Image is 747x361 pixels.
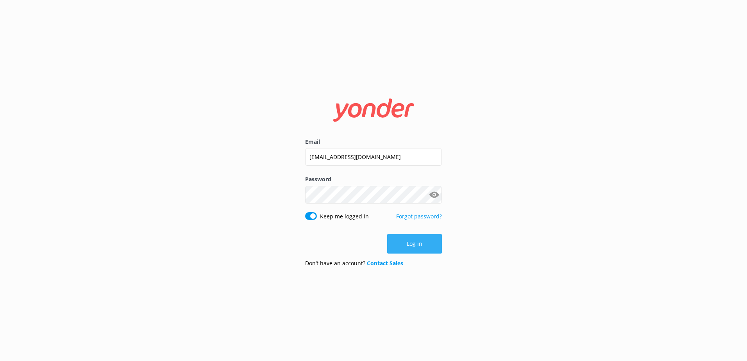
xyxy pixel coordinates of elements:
a: Contact Sales [367,259,403,267]
label: Password [305,175,442,184]
a: Forgot password? [396,213,442,220]
button: Show password [426,187,442,202]
p: Don’t have an account? [305,259,403,268]
input: user@emailaddress.com [305,148,442,166]
label: Keep me logged in [320,212,369,221]
label: Email [305,138,442,146]
button: Log in [387,234,442,254]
